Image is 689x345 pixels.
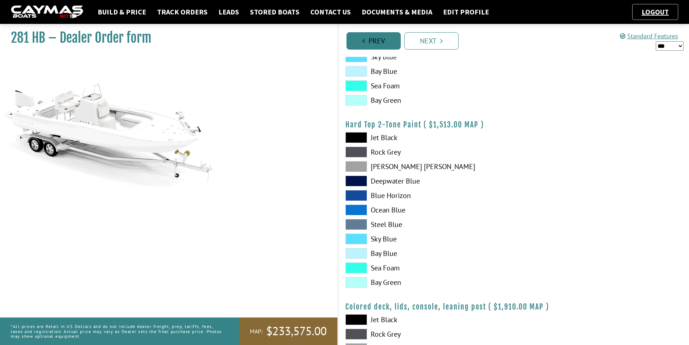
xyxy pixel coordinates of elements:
[345,277,506,288] label: Bay Green
[345,147,506,157] label: Rock Grey
[215,7,243,17] a: Leads
[345,205,506,215] label: Ocean Blue
[439,7,493,17] a: Edit Profile
[345,302,682,311] h4: Colored deck, lids, console, leaning post ( )
[345,66,506,77] label: Bay Blue
[620,32,678,40] a: Standard Features
[11,320,223,342] p: *All prices are Retail in US Dollars and do not include dealer freight, prep, tariffs, fees, taxe...
[345,314,506,325] label: Jet Black
[345,161,506,172] label: [PERSON_NAME] [PERSON_NAME]
[345,219,506,230] label: Steel Blue
[358,7,436,17] a: Documents & Media
[94,7,150,17] a: Build & Price
[266,324,327,339] span: $233,575.00
[494,302,544,311] span: $1,910.00 MAP
[404,32,459,50] a: Next
[345,51,506,62] label: Sky Blue
[345,262,506,273] label: Sea Foam
[250,328,263,335] span: MAP:
[246,7,303,17] a: Stored Boats
[11,5,83,19] img: caymas-dealer-connect-2ed40d3bc7270c1d8d7ffb4b79bf05adc795679939227970def78ec6f6c03838.gif
[11,30,319,46] h1: 281 HB – Dealer Order form
[638,7,672,16] a: Logout
[346,32,401,50] a: Prev
[153,7,211,17] a: Track Orders
[345,329,506,340] label: Rock Grey
[345,120,682,129] h4: Hard Top 2-Tone Paint ( )
[345,95,506,106] label: Bay Green
[345,80,506,91] label: Sea Foam
[307,7,354,17] a: Contact Us
[345,190,506,201] label: Blue Horizon
[345,132,506,143] label: Jet Black
[345,233,506,244] label: Sky Blue
[429,120,479,129] span: $1,513.00 MAP
[239,317,337,345] a: MAP:$233,575.00
[345,248,506,259] label: Bay Blue
[345,176,506,186] label: Deepwater Blue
